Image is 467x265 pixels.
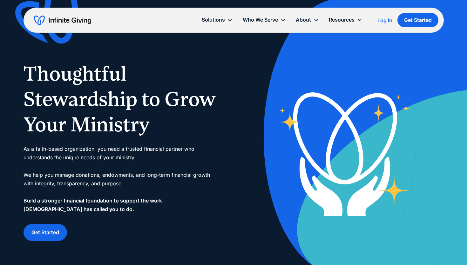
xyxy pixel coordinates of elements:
[377,18,392,23] div: Log In
[202,16,225,24] div: Solutions
[24,145,221,214] div: As a faith-based organization, you need a trusted financial partner who understands the unique ne...
[296,16,311,24] div: About
[329,16,355,24] div: Resources
[272,78,418,224] img: nonprofit donation platform for faith-based organizations and ministries
[243,16,278,24] div: Who We Serve
[24,224,67,241] a: Get Started
[24,61,221,137] h1: Thoughtful Stewardship to Grow Your Ministry
[377,17,392,24] a: Log In
[24,197,162,212] strong: Build a stronger financial foundation to support the work [DEMOGRAPHIC_DATA] has called you to do.
[397,13,438,27] a: Get Started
